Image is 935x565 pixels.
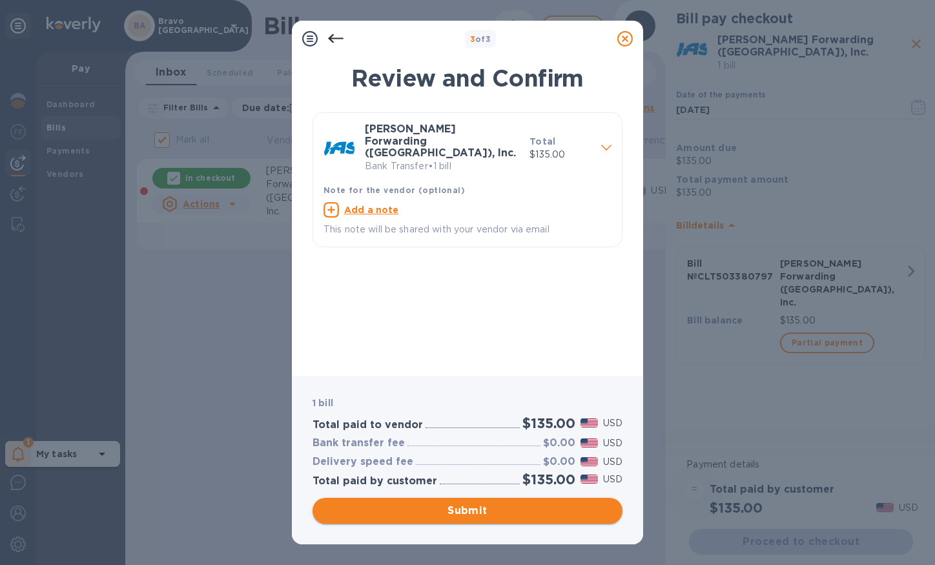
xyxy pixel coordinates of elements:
[313,65,622,92] h1: Review and Confirm
[344,205,399,215] u: Add a note
[324,123,611,236] div: [PERSON_NAME] Forwarding ([GEOGRAPHIC_DATA]), Inc.Bank Transfer•1 billTotal$135.00Note for the ve...
[365,159,519,173] p: Bank Transfer • 1 bill
[324,223,611,236] p: This note will be shared with your vendor via email
[529,136,555,147] b: Total
[313,419,423,431] h3: Total paid to vendor
[522,415,575,431] h2: $135.00
[313,475,437,488] h3: Total paid by customer
[470,34,475,44] span: 3
[543,437,575,449] h3: $0.00
[323,503,612,519] span: Submit
[603,455,622,469] p: USD
[603,437,622,450] p: USD
[313,437,405,449] h3: Bank transfer fee
[581,475,598,484] img: USD
[313,398,333,408] b: 1 bill
[581,438,598,447] img: USD
[603,416,622,430] p: USD
[603,473,622,486] p: USD
[581,457,598,466] img: USD
[522,471,575,488] h2: $135.00
[470,34,491,44] b: of 3
[313,498,622,524] button: Submit
[581,418,598,427] img: USD
[365,123,516,159] b: [PERSON_NAME] Forwarding ([GEOGRAPHIC_DATA]), Inc.
[313,456,413,468] h3: Delivery speed fee
[324,185,465,195] b: Note for the vendor (optional)
[543,456,575,468] h3: $0.00
[529,148,591,161] p: $135.00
